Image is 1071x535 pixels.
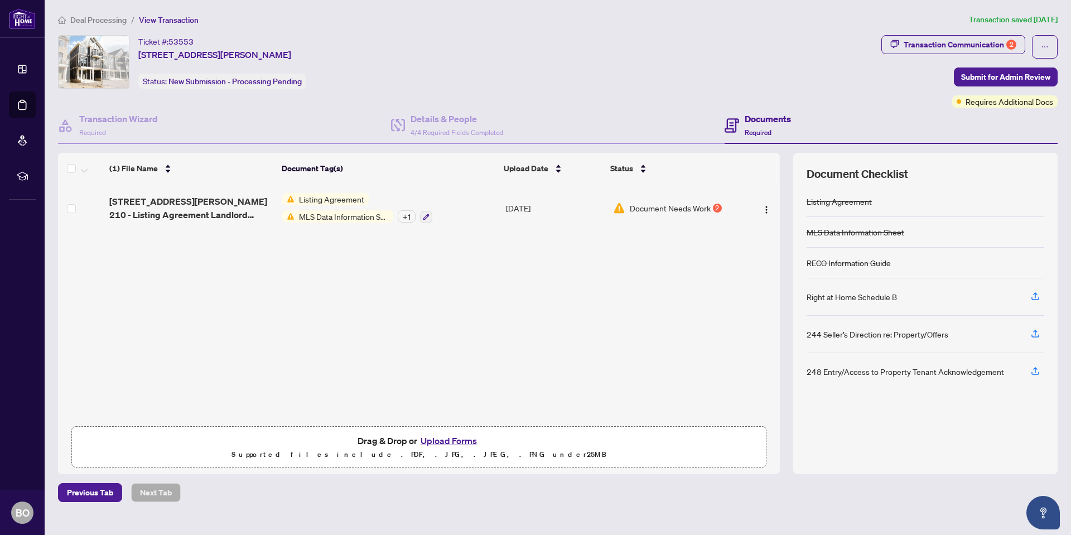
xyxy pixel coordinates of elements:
span: home [58,16,66,24]
button: Next Tab [131,483,181,502]
div: 244 Seller’s Direction re: Property/Offers [807,328,948,340]
span: Required [79,128,106,137]
article: Transaction saved [DATE] [969,13,1058,26]
button: Previous Tab [58,483,122,502]
button: Open asap [1026,496,1060,529]
h4: Documents [745,112,791,126]
div: 248 Entry/Access to Property Tenant Acknowledgement [807,365,1004,378]
button: Upload Forms [417,433,480,448]
span: [STREET_ADDRESS][PERSON_NAME] 210 - Listing Agreement Landlord Representation.pdf [109,195,273,221]
button: Submit for Admin Review [954,68,1058,86]
span: View Transaction [139,15,199,25]
img: Status Icon [282,210,295,223]
span: BO [16,505,30,520]
img: IMG-X12402388_1.jpg [59,36,129,88]
h4: Details & People [411,112,503,126]
span: Drag & Drop or [358,433,480,448]
button: Status IconListing AgreementStatus IconMLS Data Information Sheet+1 [282,193,432,223]
img: Document Status [613,202,625,214]
li: / [131,13,134,26]
button: Logo [758,199,775,217]
span: New Submission - Processing Pending [168,76,302,86]
span: Upload Date [504,162,548,175]
span: ellipsis [1041,43,1049,51]
td: [DATE] [501,184,608,232]
span: Requires Additional Docs [966,95,1053,108]
span: Deal Processing [70,15,127,25]
span: Required [745,128,771,137]
button: Transaction Communication2 [881,35,1025,54]
img: logo [9,8,36,29]
span: MLS Data Information Sheet [295,210,393,223]
span: [STREET_ADDRESS][PERSON_NAME] [138,48,291,61]
span: Submit for Admin Review [961,68,1050,86]
span: 4/4 Required Fields Completed [411,128,503,137]
div: RECO Information Guide [807,257,891,269]
p: Supported files include .PDF, .JPG, .JPEG, .PNG under 25 MB [79,448,759,461]
h4: Transaction Wizard [79,112,158,126]
th: Upload Date [499,153,606,184]
span: (1) File Name [109,162,158,175]
div: Listing Agreement [807,195,872,208]
span: Document Checklist [807,166,908,182]
div: Transaction Communication [904,36,1016,54]
span: Previous Tab [67,484,113,502]
div: 2 [1006,40,1016,50]
th: Document Tag(s) [277,153,500,184]
div: Status: [138,74,306,89]
th: (1) File Name [105,153,277,184]
div: + 1 [398,210,416,223]
span: Document Needs Work [630,202,711,214]
span: 53553 [168,37,194,47]
div: Right at Home Schedule B [807,291,897,303]
th: Status [606,153,739,184]
span: Drag & Drop orUpload FormsSupported files include .PDF, .JPG, .JPEG, .PNG under25MB [72,427,766,468]
span: Status [610,162,633,175]
img: Logo [762,205,771,214]
img: Status Icon [282,193,295,205]
div: 2 [713,204,722,213]
div: Ticket #: [138,35,194,48]
span: Listing Agreement [295,193,369,205]
div: MLS Data Information Sheet [807,226,904,238]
